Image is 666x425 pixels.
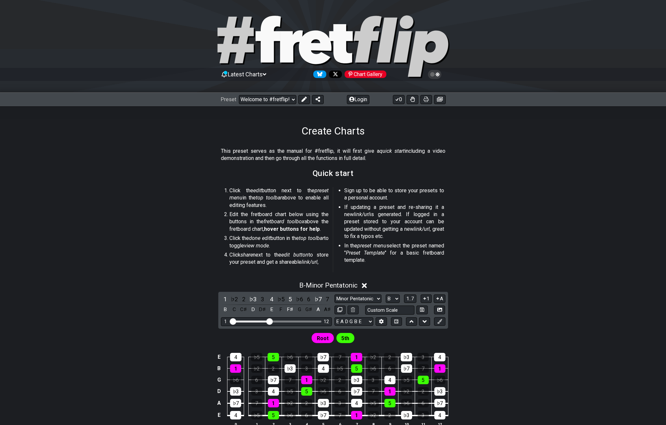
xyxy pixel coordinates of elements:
[295,295,304,304] div: toggle scale degree
[313,170,354,177] h2: Quick start
[334,399,346,407] div: 3
[318,411,329,419] div: ♭7
[384,364,395,373] div: 6
[386,294,400,303] select: Tonic/Root
[268,411,279,419] div: 5
[230,399,241,407] div: ♭7
[224,319,227,324] div: 1
[285,364,296,373] div: ♭3
[286,305,294,314] div: toggle pitch class
[229,251,329,266] p: Click next to the to store your preset and get a shareable ,
[268,364,279,373] div: 2
[301,411,312,419] div: 6
[368,411,379,419] div: ♭2
[229,235,329,249] p: Click the button in the to toggle .
[434,364,445,373] div: 1
[434,95,446,104] button: Create image
[404,294,416,303] button: 1..7
[318,399,329,407] div: ♭3
[368,387,379,396] div: 7
[281,252,308,258] em: edit button
[301,387,312,396] div: 5
[384,387,395,396] div: 1
[393,95,405,104] button: 0
[230,387,241,396] div: ♭3
[268,387,279,396] div: 4
[323,305,332,314] div: toggle pitch class
[249,235,271,241] em: done edit
[368,399,379,407] div: ♭5
[299,235,324,241] em: top toolbar
[221,305,229,314] div: toggle pitch class
[244,243,269,249] em: view mode
[301,353,312,361] div: 6
[251,376,262,384] div: 6
[357,243,386,249] em: preset menu
[334,364,346,373] div: ♭5
[221,148,445,162] p: This preset serves as the manual for #fretflip, it will first give a including a video demonstrat...
[302,259,318,265] em: link/url
[229,211,329,233] p: Edit the fretboard chart below using the buttons in the above the fretboard chart, .
[351,376,362,384] div: ♭3
[251,364,262,373] div: ♭2
[368,364,379,373] div: ♭6
[334,306,346,314] button: Copy
[314,305,322,314] div: toggle pitch class
[401,399,412,407] div: ♭6
[258,295,267,304] div: toggle scale degree
[418,364,429,373] div: 7
[334,294,381,303] select: Scale
[418,376,429,384] div: 5
[295,305,304,314] div: toggle pitch class
[314,295,322,304] div: toggle scale degree
[221,317,332,326] div: Visible fret range
[406,317,417,326] button: Move up
[416,306,427,314] button: Store user defined scale
[391,317,402,326] button: Toggle horizontal chord view
[324,319,329,324] div: 12
[341,334,349,343] span: First enable full edit mode to edit
[368,376,379,384] div: 3
[311,71,326,78] a: Follow #fretflip at Bluesky
[379,148,405,154] em: quick start
[299,281,358,289] span: B - Minor Pentatonic
[268,353,279,361] div: 5
[302,125,365,137] h1: Create Charts
[421,294,432,303] button: 1
[418,387,429,396] div: 2
[401,364,412,373] div: ♭7
[318,387,329,396] div: ♭6
[240,252,253,258] em: share
[228,71,263,78] span: Latest Charts
[251,387,262,396] div: 3
[318,353,329,361] div: ♭7
[256,195,282,201] em: top toolbar
[267,295,276,304] div: toggle scale degree
[215,397,223,409] td: A
[347,95,369,104] button: Login
[285,376,296,384] div: 7
[345,71,386,78] div: Chart Gallery
[434,294,445,303] button: A
[304,305,313,314] div: toggle pitch class
[401,353,412,361] div: ♭3
[334,317,373,326] select: Tuning
[286,295,294,304] div: toggle scale degree
[317,334,329,343] span: First enable full edit mode to edit
[251,399,262,407] div: 7
[434,387,445,396] div: ♭3
[268,376,279,384] div: ♭7
[230,411,241,419] div: 4
[401,376,412,384] div: ♭5
[401,387,412,396] div: ♭2
[384,411,395,419] div: 2
[376,317,387,326] button: Edit Tuning
[351,364,362,373] div: 5
[434,376,445,384] div: ♭6
[249,295,257,304] div: toggle scale degree
[346,250,385,256] em: Preset Template
[285,411,296,419] div: ♭6
[407,95,418,104] button: Toggle Dexterity for all fretkits
[304,295,313,304] div: toggle scale degree
[323,295,332,304] div: toggle scale degree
